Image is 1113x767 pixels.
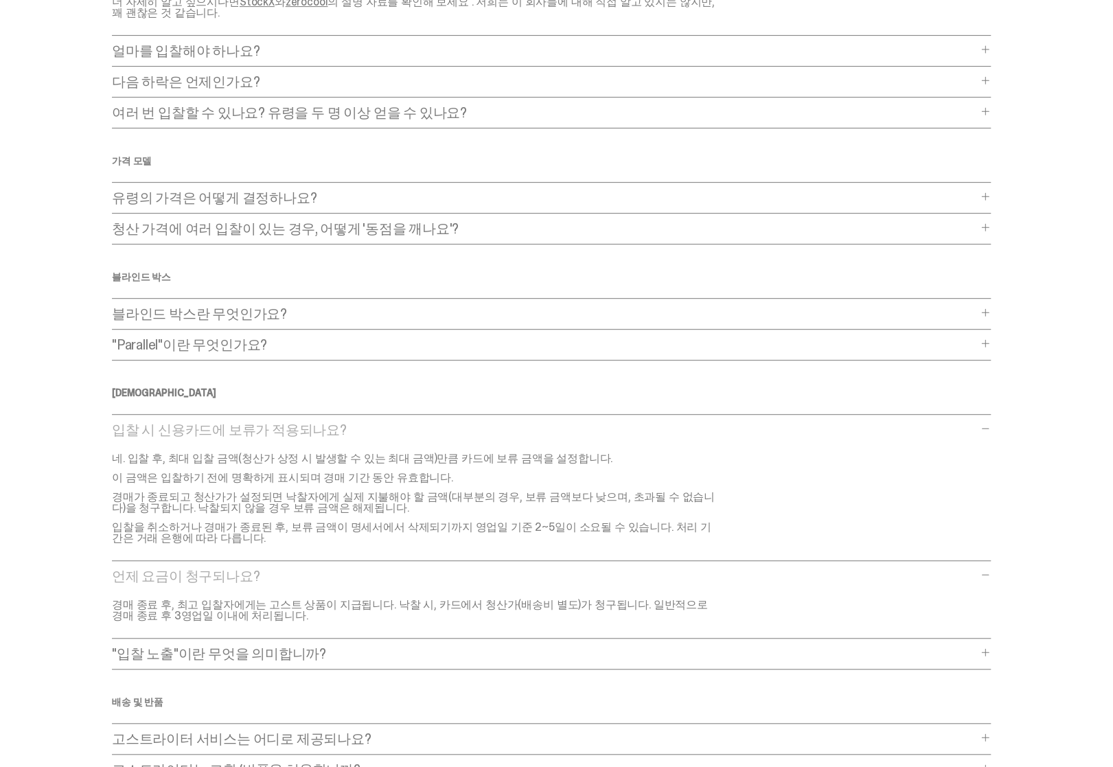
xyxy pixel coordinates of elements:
font: 입찰 시 신용카드에 보류가 적용되나요? [112,421,347,439]
font: 언제 요금이 청구되나요? [112,567,260,585]
font: 얼마를 입찰해야 하나요? [112,42,260,60]
font: 블라인드 박스란 무엇인가요? [112,305,287,323]
font: 경매 종료 후, 최고 입찰자에게는 고스트 상품이 지급됩니다. 낙찰 시, 카드에서 청산가(배송비 별도)가 청구됩니다. 일반적으로 경매 종료 후 3영업일 이내에 처리됩니다. [112,597,708,623]
font: 청산 가격에 여러 입찰이 있는 경우, 어떻게 '동점을 깨나요'? [112,220,459,238]
font: 가격 모델 [112,154,152,167]
font: 배송 및 반품 [112,696,163,708]
font: 유령의 가격은 어떻게 결정하나요? [112,189,317,207]
font: 여러 번 입찰할 수 있나요? 유령을 두 명 이상 얻을 수 있나요? [112,104,467,122]
font: "Parallel"이란 무엇인가요? [112,336,267,354]
font: [DEMOGRAPHIC_DATA] [112,387,216,399]
font: 고스트라이터 서비스는 어디로 제공되나요? [112,730,371,748]
font: 입찰을 취소하거나 경매가 종료된 후, 보류 금액이 명세서에서 삭제되기까지 영업일 기준 2~5일이 소요될 수 있습니다. 처리 기간은 거래 은행에 따라 다릅니다. [112,520,711,545]
font: 경매가 종료되고 청산가가 설정되면 낙찰자에게 실제 지불해야 할 금액(대부분의 경우, 보류 금액보다 낮으며, 초과될 수 없습니다)을 청구합니다. 낙찰되지 않을 경우 보류 금액은... [112,490,715,515]
font: 이 금액은 입찰하기 전에 명확하게 표시되며 경매 기간 동안 유효합니다. [112,470,453,485]
font: 네. 입찰 후, 최대 입찰 금액(청산가 상정 시 발생할 수 있는 최대 금액)만큼 카드에 보류 금액을 설정합니다. [112,451,612,466]
font: "입찰 노출"이란 무엇을 의미합니까? [112,645,326,663]
font: 다음 하락은 언제인가요? [112,73,260,91]
font: 블라인드 박스 [112,271,171,283]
